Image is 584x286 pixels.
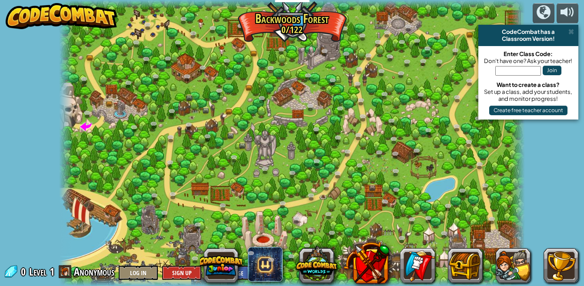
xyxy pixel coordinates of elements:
button: Create free teacher account [489,106,567,115]
button: Sign Up [162,266,201,280]
span: Anonymous [74,265,114,279]
button: Log In [119,266,158,280]
button: Join [543,66,561,75]
button: Campaigns [533,3,554,23]
img: CodeCombat - Learn how to code by playing a game [6,3,117,29]
div: Enter Class Code: [483,50,574,57]
div: Set up a class, add your students, and monitor progress! [483,88,574,102]
button: Adjust volume [557,3,578,23]
span: 1 [50,265,54,279]
div: Classroom Version! [482,35,575,42]
div: Don't have one? Ask your teacher! [483,57,574,64]
div: Want to create a class? [483,81,574,88]
span: Level [29,265,47,279]
div: CodeCombat has a [482,28,575,35]
span: 0 [21,265,28,279]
